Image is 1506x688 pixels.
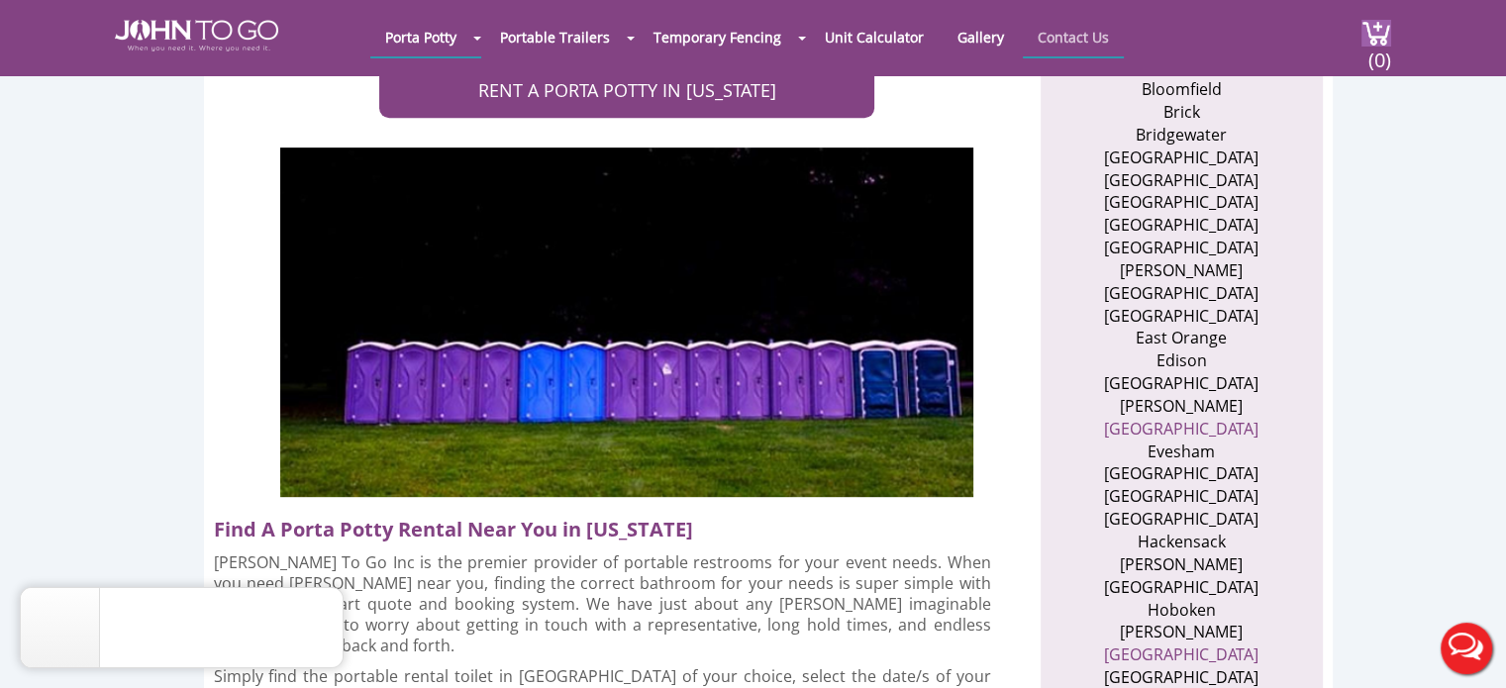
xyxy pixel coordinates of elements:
li: Evesham [1085,441,1278,463]
li: Bridgewater [1085,124,1278,147]
button: Live Chat [1427,609,1506,688]
li: [GEOGRAPHIC_DATA] [1085,214,1278,237]
li: [PERSON_NAME] [1085,395,1278,418]
img: JOHN to go [115,20,278,51]
li: [PERSON_NAME] [1085,621,1278,643]
li: [GEOGRAPHIC_DATA] [1085,508,1278,531]
a: RENT A PORTA POTTY IN [US_STATE] [379,63,874,119]
a: [GEOGRAPHIC_DATA] [1104,418,1258,440]
a: Contact Us [1023,18,1124,56]
li: Hoboken [1085,599,1278,622]
li: [PERSON_NAME][GEOGRAPHIC_DATA] [1085,553,1278,599]
li: Hackensack [1085,531,1278,553]
li: [GEOGRAPHIC_DATA] [1085,191,1278,214]
img: Row of porta potties in New Jersey [280,147,973,496]
img: cart a [1361,20,1391,47]
li: [GEOGRAPHIC_DATA] [1085,282,1278,305]
a: Portable Trailers [485,18,625,56]
li: [GEOGRAPHIC_DATA] [1085,305,1278,328]
li: Bloomfield [1085,78,1278,101]
li: East Orange [1085,327,1278,349]
p: [PERSON_NAME] To Go Inc is the premier provider of portable restrooms for your event needs. When ... [214,552,991,656]
li: [PERSON_NAME] [1085,259,1278,282]
li: [GEOGRAPHIC_DATA] [1085,485,1278,508]
li: Brick [1085,101,1278,124]
h2: Find A Porta Potty Rental Near You in [US_STATE] [214,507,1008,542]
li: [GEOGRAPHIC_DATA] [1085,237,1278,259]
li: [GEOGRAPHIC_DATA] [1085,147,1278,169]
li: [GEOGRAPHIC_DATA] [1085,462,1278,485]
li: Edison [1085,349,1278,372]
a: Unit Calculator [810,18,939,56]
a: [GEOGRAPHIC_DATA] [1104,643,1258,665]
a: Temporary Fencing [639,18,796,56]
a: Gallery [943,18,1019,56]
span: (0) [1367,31,1391,73]
a: Porta Potty [370,18,471,56]
li: [GEOGRAPHIC_DATA] [1085,372,1278,395]
li: [GEOGRAPHIC_DATA] [1085,169,1278,192]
